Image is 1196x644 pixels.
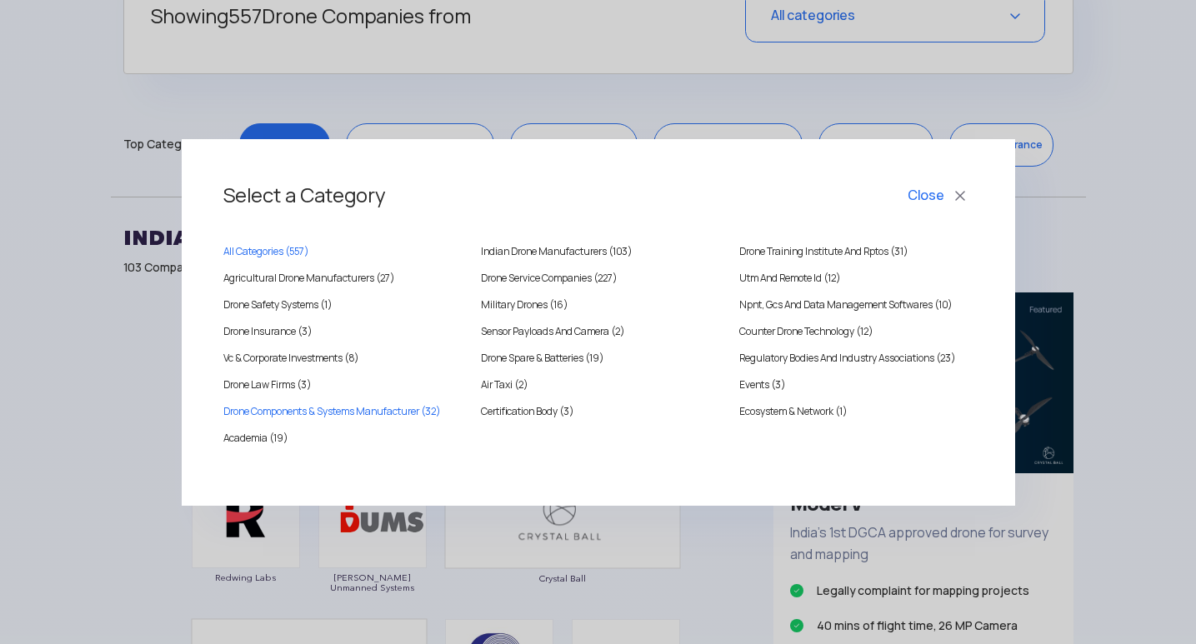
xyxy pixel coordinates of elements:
[223,270,457,287] a: Agricultural Drone Manufacturers (27)
[739,270,973,287] a: Utm And Remote Id (12)
[739,297,973,313] a: Npnt, Gcs And Data Management Softwares (10)
[223,430,457,447] a: Academia (19)
[481,243,714,260] a: Indian Drone Manufacturers (103)
[481,297,714,313] a: Military Drones (16)
[223,403,457,420] a: Drone Components & Systems Manufacturer (32)
[223,350,457,367] a: Vc & Corporate Investments (8)
[904,182,973,210] button: Close
[223,297,457,313] a: Drone Safety Systems (1)
[223,168,973,223] h3: Select a Category
[223,243,457,260] a: All Categories (557)
[223,323,457,340] a: Drone Insurance (3)
[739,403,973,420] a: Ecosystem & Network (1)
[289,245,304,258] span: 557
[481,323,714,340] a: Sensor Payloads And Camera (2)
[481,377,714,393] a: Air Taxi (2)
[223,377,457,393] a: Drone Law Firms (3)
[481,403,714,420] a: Certification Body (3)
[481,270,714,287] a: Drone Service Companies (227)
[739,243,973,260] a: Drone Training Institute And Rptos (31)
[739,350,973,367] a: Regulatory Bodies And Industry Associations (23)
[739,377,973,393] a: Events (3)
[481,350,714,367] a: Drone Spare & Batteries (19)
[739,323,973,340] a: Counter Drone Technology (12)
